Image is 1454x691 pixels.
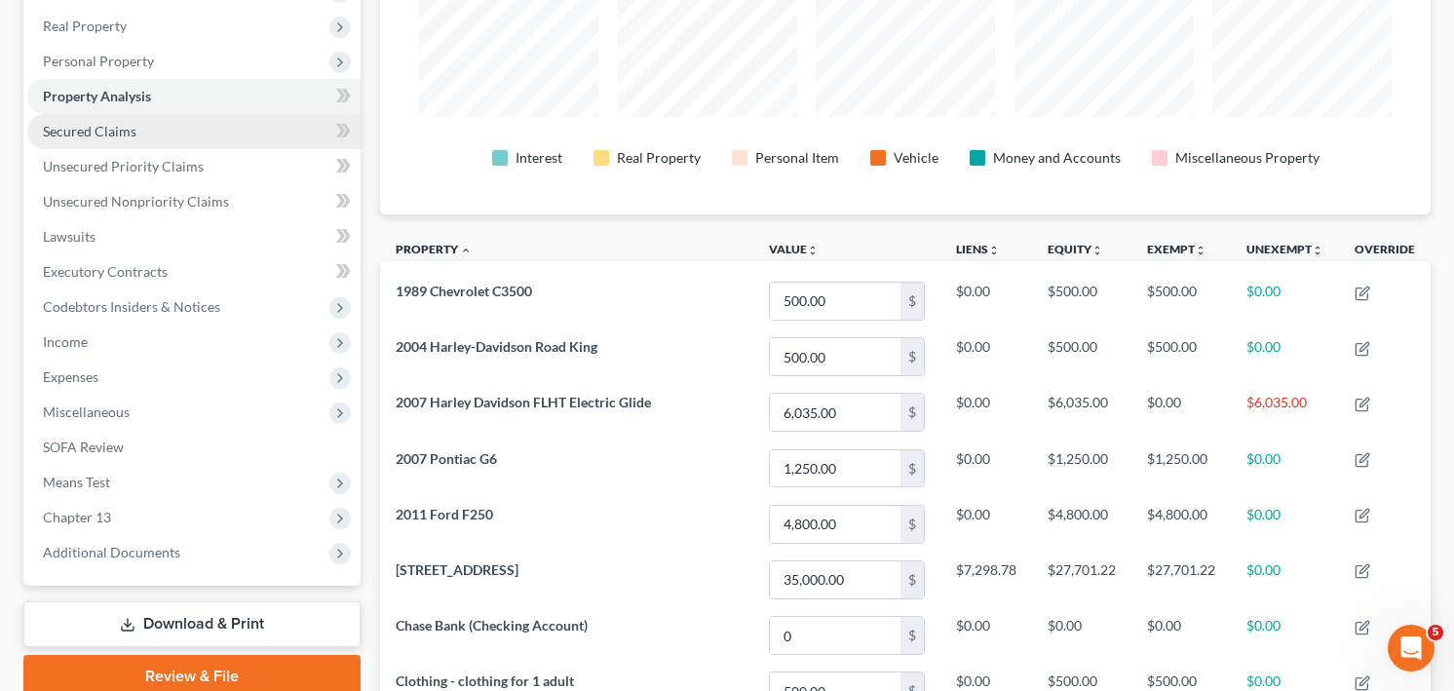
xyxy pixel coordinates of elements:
[27,184,361,219] a: Unsecured Nonpriority Claims
[27,79,361,114] a: Property Analysis
[1131,552,1231,607] td: $27,701.22
[1048,242,1103,256] a: Equityunfold_more
[894,148,938,168] div: Vehicle
[900,283,924,320] div: $
[43,158,204,174] span: Unsecured Priority Claims
[770,561,900,598] input: 0.00
[1231,385,1339,441] td: $6,035.00
[1032,441,1131,496] td: $1,250.00
[1231,552,1339,607] td: $0.00
[43,263,168,280] span: Executory Contracts
[23,601,361,647] a: Download & Print
[396,506,493,522] span: 2011 Ford F250
[43,123,136,139] span: Secured Claims
[43,509,111,525] span: Chapter 13
[770,394,900,431] input: 0.00
[396,672,574,689] span: Clothing - clothing for 1 adult
[993,148,1121,168] div: Money and Accounts
[1339,230,1431,274] th: Override
[940,385,1032,441] td: $0.00
[1231,329,1339,385] td: $0.00
[940,273,1032,328] td: $0.00
[1231,273,1339,328] td: $0.00
[1246,242,1323,256] a: Unexemptunfold_more
[770,450,900,487] input: 0.00
[27,114,361,149] a: Secured Claims
[1428,625,1443,640] span: 5
[770,338,900,375] input: 0.00
[900,338,924,375] div: $
[27,149,361,184] a: Unsecured Priority Claims
[460,245,472,256] i: expand_less
[1131,607,1231,663] td: $0.00
[1131,273,1231,328] td: $500.00
[27,254,361,289] a: Executory Contracts
[769,242,819,256] a: Valueunfold_more
[396,561,518,578] span: [STREET_ADDRESS]
[940,496,1032,552] td: $0.00
[43,474,110,490] span: Means Test
[43,298,220,315] span: Codebtors Insiders & Notices
[1195,245,1206,256] i: unfold_more
[1032,552,1131,607] td: $27,701.22
[43,368,98,385] span: Expenses
[1147,242,1206,256] a: Exemptunfold_more
[770,283,900,320] input: 0.00
[1131,441,1231,496] td: $1,250.00
[807,245,819,256] i: unfold_more
[755,148,839,168] div: Personal Item
[900,394,924,431] div: $
[43,88,151,104] span: Property Analysis
[396,617,588,633] span: Chase Bank (Checking Account)
[43,333,88,350] span: Income
[1131,385,1231,441] td: $0.00
[27,219,361,254] a: Lawsuits
[1032,329,1131,385] td: $500.00
[27,430,361,465] a: SOFA Review
[1231,496,1339,552] td: $0.00
[1388,625,1435,672] iframe: Intercom live chat
[940,329,1032,385] td: $0.00
[1231,607,1339,663] td: $0.00
[396,242,472,256] a: Property expand_less
[900,561,924,598] div: $
[1032,273,1131,328] td: $500.00
[396,338,597,355] span: 2004 Harley-Davidson Road King
[396,283,532,299] span: 1989 Chevrolet C3500
[43,228,96,245] span: Lawsuits
[43,18,127,34] span: Real Property
[1091,245,1103,256] i: unfold_more
[900,617,924,654] div: $
[988,245,1000,256] i: unfold_more
[396,450,497,467] span: 2007 Pontiac G6
[617,148,701,168] div: Real Property
[770,506,900,543] input: 0.00
[1032,385,1131,441] td: $6,035.00
[1231,441,1339,496] td: $0.00
[940,441,1032,496] td: $0.00
[900,450,924,487] div: $
[770,617,900,654] input: 0.00
[940,552,1032,607] td: $7,298.78
[940,607,1032,663] td: $0.00
[1032,496,1131,552] td: $4,800.00
[43,403,130,420] span: Miscellaneous
[43,53,154,69] span: Personal Property
[956,242,1000,256] a: Liensunfold_more
[1131,329,1231,385] td: $500.00
[1175,148,1320,168] div: Miscellaneous Property
[900,506,924,543] div: $
[1312,245,1323,256] i: unfold_more
[43,544,180,560] span: Additional Documents
[43,193,229,210] span: Unsecured Nonpriority Claims
[1131,496,1231,552] td: $4,800.00
[516,148,562,168] div: Interest
[43,439,124,455] span: SOFA Review
[1032,607,1131,663] td: $0.00
[396,394,651,410] span: 2007 Harley Davidson FLHT Electric Glide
